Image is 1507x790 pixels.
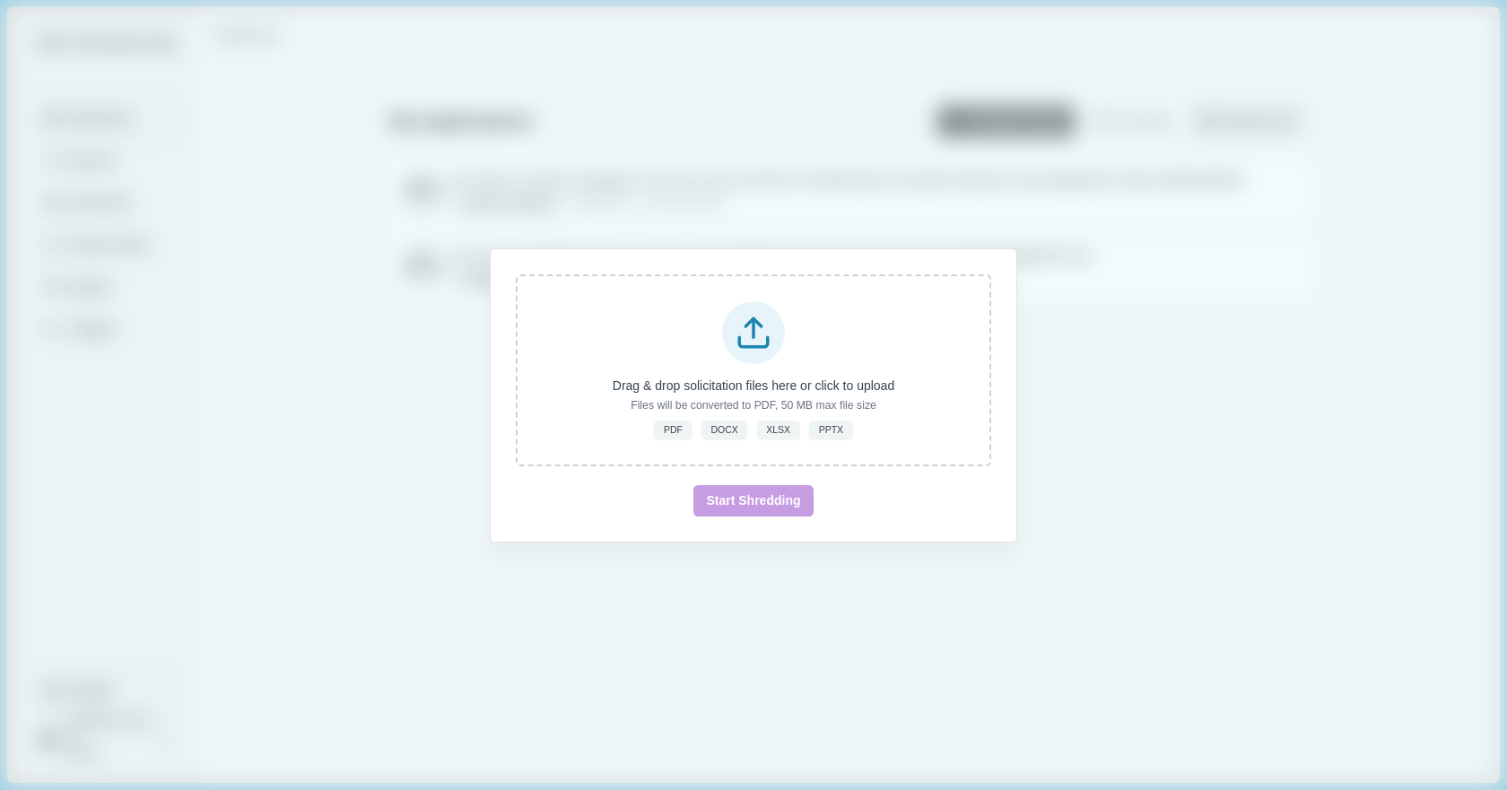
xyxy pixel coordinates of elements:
[613,377,894,395] p: Drag & drop solicitation files here or click to upload
[766,423,790,436] span: XLSX
[693,485,813,517] button: Start Shredding
[664,423,683,436] span: PDF
[819,423,843,436] span: PPTX
[631,398,876,414] p: Files will be converted to PDF, 50 MB max file size
[710,423,737,436] span: DOCX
